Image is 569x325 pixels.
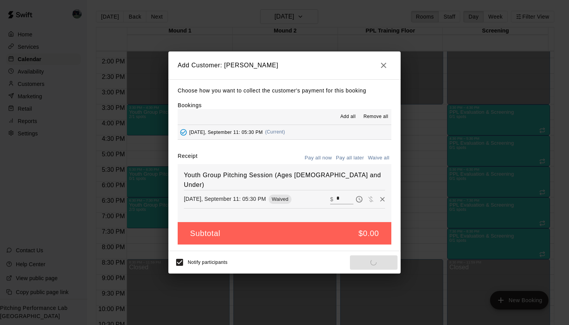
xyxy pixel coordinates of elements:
button: Waive all [366,152,391,164]
button: Remove [377,193,388,205]
button: Added - Collect Payment[DATE], September 11: 05:30 PM(Current) [178,125,391,139]
button: Pay all later [334,152,366,164]
h5: Subtotal [190,228,220,239]
button: Add all [336,111,360,123]
span: [DATE], September 11: 05:30 PM [189,129,263,135]
span: Waived [269,196,291,202]
p: $ [330,195,333,203]
span: Waive payment [365,195,377,202]
label: Receipt [178,152,197,164]
p: [DATE], September 11: 05:30 PM [184,195,266,203]
span: (Current) [265,129,285,135]
span: Remove all [363,113,388,121]
h2: Add Customer: [PERSON_NAME] [168,51,401,79]
p: Choose how you want to collect the customer's payment for this booking [178,86,391,96]
span: Add all [340,113,356,121]
h6: Youth Group Pitching Session (Ages [DEMOGRAPHIC_DATA] and Under) [184,170,385,190]
span: Pay later [353,195,365,202]
button: Added - Collect Payment [178,127,189,138]
h5: $0.00 [358,228,379,239]
button: Remove all [360,111,391,123]
label: Bookings [178,102,202,108]
button: Pay all now [303,152,334,164]
span: Notify participants [188,260,228,265]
